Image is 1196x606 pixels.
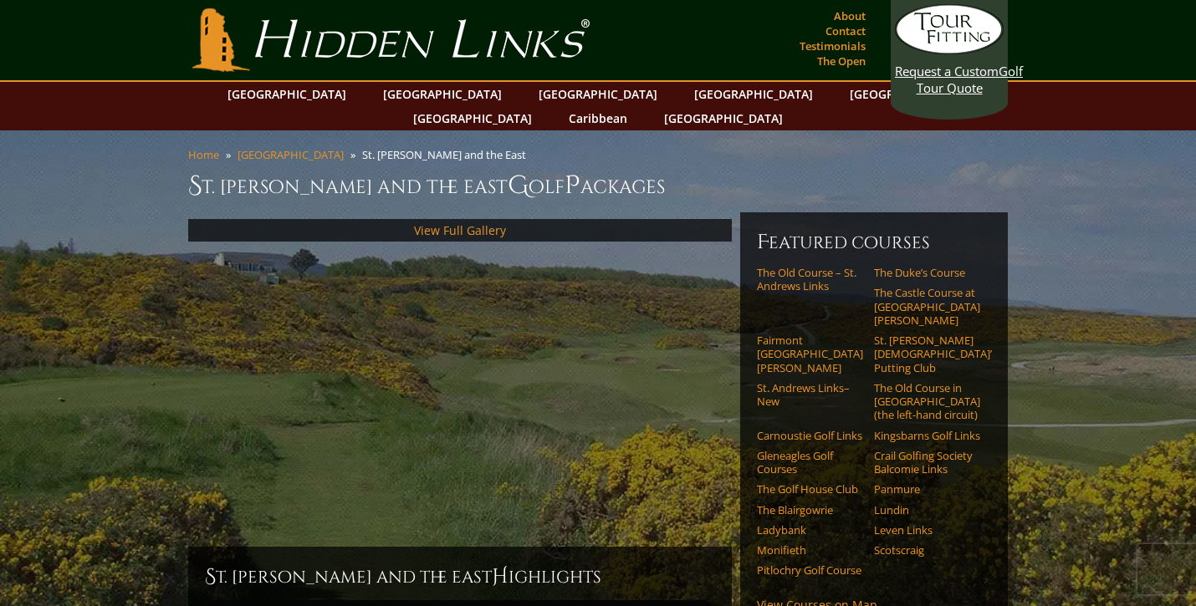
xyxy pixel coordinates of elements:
[188,147,219,162] a: Home
[813,49,870,73] a: The Open
[530,82,666,106] a: [GEOGRAPHIC_DATA]
[205,563,715,590] h2: St. [PERSON_NAME] and the East ighlights
[830,4,870,28] a: About
[874,334,980,374] a: St. [PERSON_NAME] [DEMOGRAPHIC_DATA]’ Putting Club
[874,482,980,496] a: Panmure
[874,381,980,422] a: The Old Course in [GEOGRAPHIC_DATA] (the left-hand circuit)
[757,563,863,577] a: Pitlochry Golf Course
[821,19,870,43] a: Contact
[508,169,529,202] span: G
[188,169,1008,202] h1: St. [PERSON_NAME] and the East olf ackages
[238,147,344,162] a: [GEOGRAPHIC_DATA]
[757,229,991,256] h6: Featured Courses
[757,543,863,557] a: Monifieth
[686,82,821,106] a: [GEOGRAPHIC_DATA]
[795,34,870,58] a: Testimonials
[874,503,980,517] a: Lundin
[757,503,863,517] a: The Blairgowrie
[874,286,980,327] a: The Castle Course at [GEOGRAPHIC_DATA][PERSON_NAME]
[895,63,999,79] span: Request a Custom
[375,82,510,106] a: [GEOGRAPHIC_DATA]
[492,563,509,590] span: H
[757,482,863,496] a: The Golf House Club
[874,429,980,442] a: Kingsbarns Golf Links
[874,449,980,476] a: Crail Golfing Society Balcomie Links
[841,82,977,106] a: [GEOGRAPHIC_DATA]
[757,266,863,293] a: The Old Course – St. Andrews Links
[757,523,863,537] a: Ladybank
[757,381,863,409] a: St. Andrews Links–New
[874,266,980,279] a: The Duke’s Course
[895,4,1004,96] a: Request a CustomGolf Tour Quote
[219,82,355,106] a: [GEOGRAPHIC_DATA]
[414,222,506,238] a: View Full Gallery
[757,449,863,476] a: Gleneagles Golf Courses
[757,334,863,374] a: Fairmont [GEOGRAPHIC_DATA][PERSON_NAME]
[757,429,863,442] a: Carnoustie Golf Links
[560,106,636,130] a: Caribbean
[874,543,980,557] a: Scotscraig
[405,106,540,130] a: [GEOGRAPHIC_DATA]
[874,523,980,537] a: Leven Links
[656,106,791,130] a: [GEOGRAPHIC_DATA]
[362,147,533,162] li: St. [PERSON_NAME] and the East
[565,169,580,202] span: P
